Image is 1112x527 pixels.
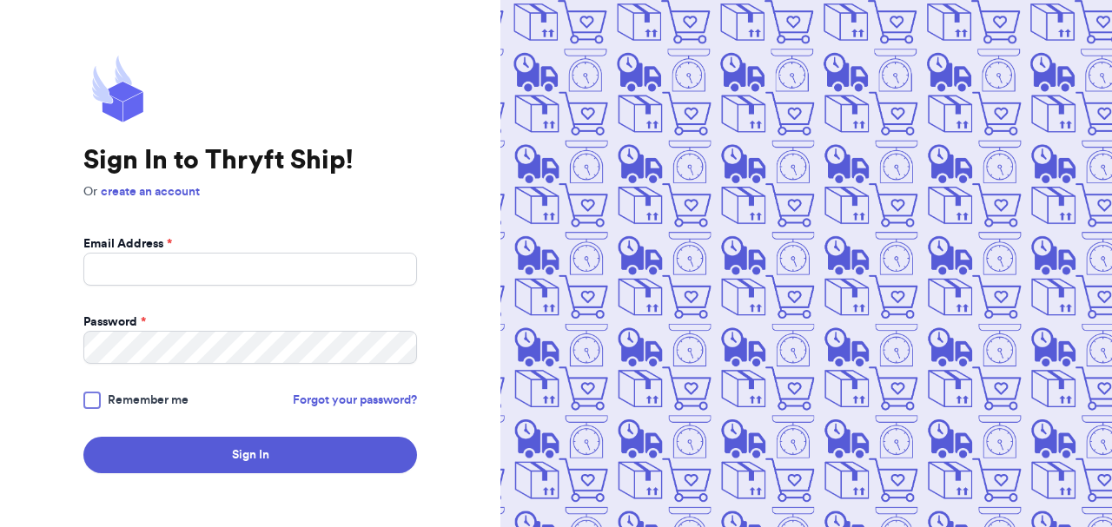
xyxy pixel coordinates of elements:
label: Email Address [83,235,172,253]
a: create an account [101,186,200,198]
label: Password [83,313,146,331]
a: Forgot your password? [293,392,417,409]
h1: Sign In to Thryft Ship! [83,145,417,176]
button: Sign In [83,437,417,473]
span: Remember me [108,392,189,409]
p: Or [83,183,417,201]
